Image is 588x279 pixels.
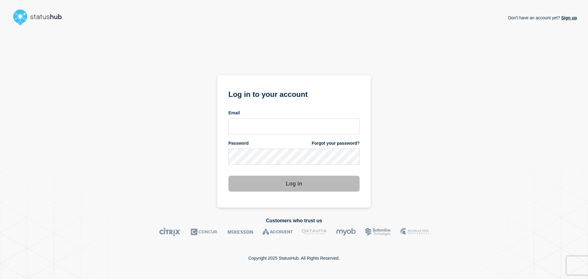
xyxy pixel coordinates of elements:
[248,256,340,261] p: Copyright 2025 StatusHub. All Rights Reserved.
[302,227,327,236] img: DataVita logo
[228,110,240,116] span: Email
[228,118,360,134] input: email input
[11,7,69,27] img: StatusHub logo
[159,227,181,236] img: Citrix logo
[262,227,293,236] img: Accruent logo
[508,10,577,25] p: Don't have an account yet?
[365,227,391,236] img: Bottomline logo
[336,227,356,236] img: myob logo
[227,227,253,236] img: McKesson logo
[228,149,360,165] input: password input
[228,140,249,146] span: Password
[560,15,577,20] a: Sign up
[400,227,429,236] img: MSU logo
[11,218,577,224] h2: Customers who trust us
[191,227,218,236] img: Concur logo
[228,88,360,99] h1: Log in to your account
[312,140,360,146] a: Forgot your password?
[228,176,360,192] button: Log in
